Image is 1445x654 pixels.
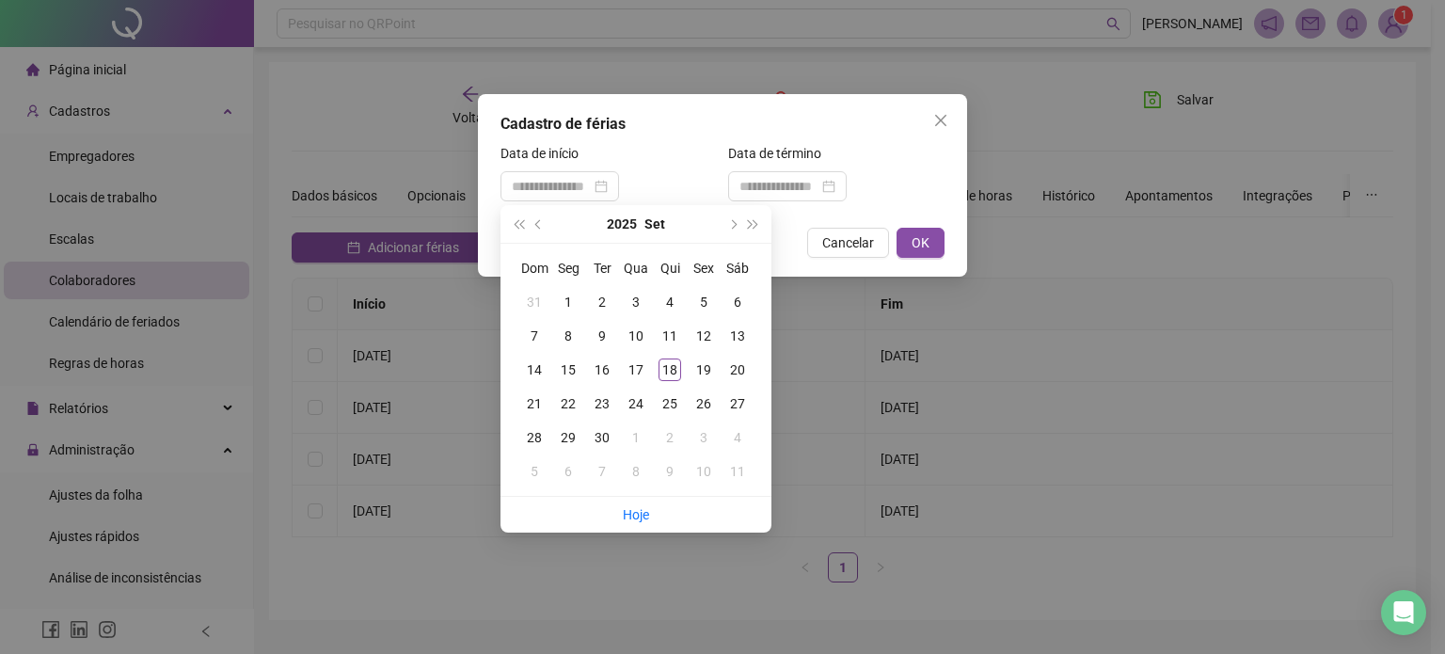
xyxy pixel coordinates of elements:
td: 2025-09-30 [585,421,619,455]
div: 9 [591,325,613,347]
td: 2025-09-28 [517,421,551,455]
td: 2025-09-16 [585,353,619,387]
div: 3 [625,291,647,313]
div: 25 [659,392,681,415]
td: 2025-10-01 [619,421,653,455]
td: 2025-10-07 [585,455,619,488]
button: super-prev-year [508,205,529,243]
div: 30 [591,426,613,449]
button: next-year [722,205,742,243]
div: 2 [591,291,613,313]
div: 15 [557,359,580,381]
th: Qui [653,251,687,285]
th: Sex [687,251,721,285]
td: 2025-09-13 [721,319,754,353]
div: Cadastro de férias [500,113,945,136]
div: 29 [557,426,580,449]
td: 2025-08-31 [517,285,551,319]
div: 3 [692,426,715,449]
div: Open Intercom Messenger [1381,590,1426,635]
td: 2025-10-10 [687,455,721,488]
button: year panel [607,205,637,243]
td: 2025-09-27 [721,387,754,421]
th: Ter [585,251,619,285]
div: 17 [625,359,647,381]
td: 2025-10-09 [653,455,687,488]
div: 20 [726,359,749,381]
td: 2025-09-19 [687,353,721,387]
div: 10 [692,460,715,483]
span: Cancelar [822,232,874,253]
td: 2025-09-26 [687,387,721,421]
div: 6 [557,460,580,483]
div: 28 [523,426,546,449]
td: 2025-09-22 [551,387,585,421]
div: 11 [659,325,681,347]
div: 19 [692,359,715,381]
span: close [933,113,948,128]
div: 8 [625,460,647,483]
td: 2025-09-10 [619,319,653,353]
button: super-next-year [743,205,764,243]
td: 2025-09-06 [721,285,754,319]
button: Cancelar [807,228,889,258]
th: Qua [619,251,653,285]
td: 2025-09-15 [551,353,585,387]
div: 9 [659,460,681,483]
div: 12 [692,325,715,347]
div: 5 [523,460,546,483]
td: 2025-09-01 [551,285,585,319]
td: 2025-09-05 [687,285,721,319]
div: 2 [659,426,681,449]
div: 8 [557,325,580,347]
td: 2025-10-04 [721,421,754,455]
div: 4 [726,426,749,449]
td: 2025-09-09 [585,319,619,353]
td: 2025-09-18 [653,353,687,387]
button: prev-year [529,205,549,243]
td: 2025-10-11 [721,455,754,488]
td: 2025-09-21 [517,387,551,421]
div: 10 [625,325,647,347]
div: 22 [557,392,580,415]
td: 2025-09-29 [551,421,585,455]
button: month panel [644,205,665,243]
td: 2025-09-12 [687,319,721,353]
button: OK [897,228,945,258]
td: 2025-09-17 [619,353,653,387]
td: 2025-10-02 [653,421,687,455]
td: 2025-09-20 [721,353,754,387]
div: 21 [523,392,546,415]
td: 2025-09-24 [619,387,653,421]
div: 7 [591,460,613,483]
td: 2025-09-11 [653,319,687,353]
div: 16 [591,359,613,381]
td: 2025-10-05 [517,455,551,488]
td: 2025-10-06 [551,455,585,488]
div: 24 [625,392,647,415]
th: Dom [517,251,551,285]
td: 2025-09-04 [653,285,687,319]
div: 1 [625,426,647,449]
div: 26 [692,392,715,415]
div: 23 [591,392,613,415]
td: 2025-09-07 [517,319,551,353]
td: 2025-09-14 [517,353,551,387]
td: 2025-09-03 [619,285,653,319]
div: 5 [692,291,715,313]
div: 6 [726,291,749,313]
button: Close [926,105,956,136]
label: Data de término [728,143,834,164]
td: 2025-09-08 [551,319,585,353]
div: 18 [659,359,681,381]
div: 11 [726,460,749,483]
td: 2025-09-23 [585,387,619,421]
span: OK [912,232,929,253]
div: 14 [523,359,546,381]
td: 2025-10-03 [687,421,721,455]
td: 2025-10-08 [619,455,653,488]
div: 1 [557,291,580,313]
th: Seg [551,251,585,285]
label: Data de início [500,143,591,164]
div: 27 [726,392,749,415]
